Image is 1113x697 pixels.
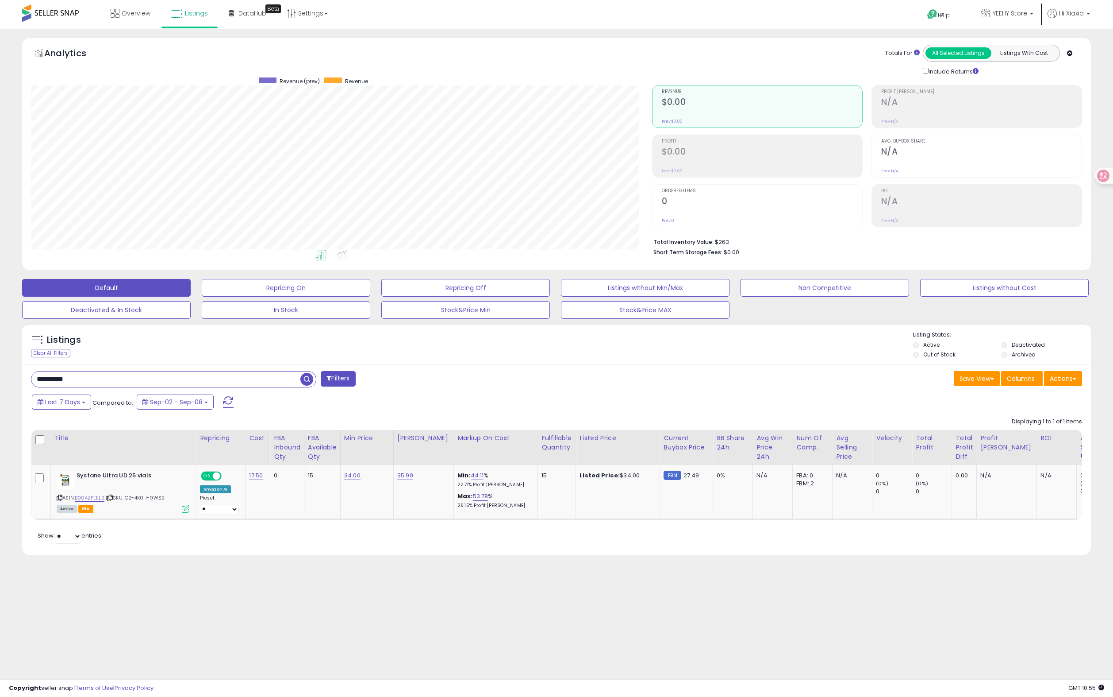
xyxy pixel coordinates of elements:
i: Get Help [927,9,938,20]
div: N/A [756,472,786,480]
span: FBA [78,505,93,513]
div: Current Buybox Price [664,434,709,452]
label: Archived [1012,351,1036,358]
div: Profit [PERSON_NAME] [980,434,1033,452]
h5: Analytics [44,47,104,62]
span: Hi Xiaxia [1059,9,1084,18]
div: % [457,472,531,488]
button: Save View [954,371,1000,386]
button: Default [22,279,191,297]
button: Listings without Min/Max [561,279,729,297]
div: Include Returns [916,66,989,76]
div: Preset: [200,495,238,515]
p: 22.71% Profit [PERSON_NAME] [457,482,531,488]
span: Avg. Buybox Share [881,139,1082,144]
small: Avg BB Share. [1080,452,1086,460]
span: Help [938,12,950,19]
div: [PERSON_NAME] [397,434,450,443]
li: $263 [653,236,1076,247]
span: Profit [PERSON_NAME] [881,89,1082,94]
small: Prev: N/A [881,119,898,124]
div: $34.00 [580,472,653,480]
small: FBM [664,471,681,480]
span: OFF [220,472,234,480]
div: Repricing [200,434,242,443]
div: 0 [876,488,912,496]
button: Listings without Cost [920,279,1089,297]
div: BB Share 24h. [717,434,749,452]
small: Prev: 0 [662,218,674,223]
div: FBA: 0 [796,472,825,480]
button: Non Competitive [741,279,909,297]
div: Displaying 1 to 1 of 1 items [1012,418,1082,426]
div: FBA Available Qty [308,434,337,461]
div: Listed Price [580,434,656,443]
small: (0%) [1080,480,1093,487]
span: | SKU: C2-4K0H-9WSB [106,494,164,501]
button: Deactivated & In Stock [22,301,191,319]
label: Active [923,341,940,348]
div: Title [54,434,192,443]
div: 0 [876,472,912,480]
div: Avg Win Price 24h. [756,434,789,461]
button: All Selected Listings [925,47,991,59]
span: Revenue [662,89,862,94]
div: Markup on Cost [457,434,534,443]
h2: $0.00 [662,147,862,159]
span: $0.00 [724,248,739,256]
a: Help [920,2,967,29]
button: In Stock [202,301,370,319]
div: N/A [836,472,865,480]
div: Clear All Filters [31,349,70,357]
h2: N/A [881,196,1082,208]
small: Prev: N/A [881,168,898,174]
button: Repricing Off [381,279,550,297]
div: Totals For [885,49,920,58]
span: Columns [1007,374,1035,383]
small: Prev: $0.00 [662,119,683,124]
h2: N/A [881,97,1082,109]
div: % [457,492,531,509]
label: Deactivated [1012,341,1045,348]
div: Total Profit [916,434,948,452]
small: (0%) [876,480,888,487]
b: Max: [457,492,473,500]
a: B004ZPEEL2 [75,494,104,502]
div: Total Profit Diff. [956,434,973,461]
b: Systane Ultra UD 25 vials [77,472,184,482]
span: ROI [881,189,1082,194]
h2: N/A [881,147,1082,159]
button: Last 7 Days [32,395,91,410]
span: Ordered Items [662,189,862,194]
div: Cost [249,434,266,443]
span: Show: entries [38,531,101,540]
div: 0 [916,488,952,496]
a: 53.78 [473,492,488,501]
a: 35.99 [397,471,413,480]
span: Overview [122,9,150,18]
b: Total Inventory Value: [653,238,714,246]
div: FBA inbound Qty [274,434,300,461]
small: Prev: N/A [881,218,898,223]
b: Listed Price: [580,471,620,480]
span: Last 7 Days [45,398,80,407]
div: N/A [980,472,1030,480]
div: Num of Comp. [796,434,829,452]
button: Repricing On [202,279,370,297]
h2: 0 [662,196,862,208]
th: The percentage added to the cost of goods (COGS) that forms the calculator for Min & Max prices. [454,430,538,465]
div: N/A [1040,472,1070,480]
a: 44.11 [471,471,484,480]
div: 0.00 [956,472,970,480]
div: 0 [274,472,297,480]
small: (0%) [916,480,928,487]
div: Velocity [876,434,908,443]
div: ASIN: [57,472,189,512]
span: 27.49 [683,471,699,480]
span: DataHub [238,9,266,18]
div: 15 [308,472,334,480]
small: Prev: $0.00 [662,168,683,174]
div: 0 [916,472,952,480]
button: Stock&Price MAX [561,301,729,319]
span: Revenue [345,77,368,85]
